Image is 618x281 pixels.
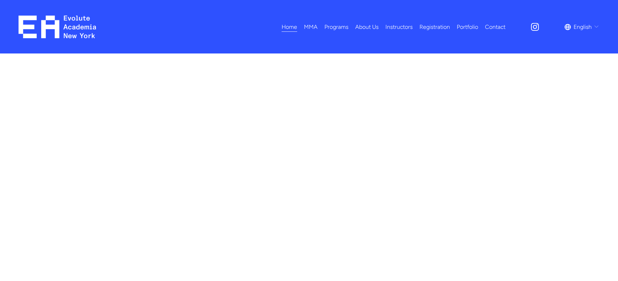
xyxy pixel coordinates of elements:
[304,21,318,32] a: folder dropdown
[530,22,540,32] a: Instagram
[385,21,413,32] a: Instructors
[485,21,505,32] a: Contact
[324,22,348,32] span: Programs
[419,21,450,32] a: Registration
[304,22,318,32] span: MMA
[18,16,96,38] img: EA
[324,21,348,32] a: folder dropdown
[457,21,478,32] a: Portfolio
[355,21,379,32] a: About Us
[282,21,297,32] a: Home
[574,22,592,32] span: English
[564,21,600,32] div: language picker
